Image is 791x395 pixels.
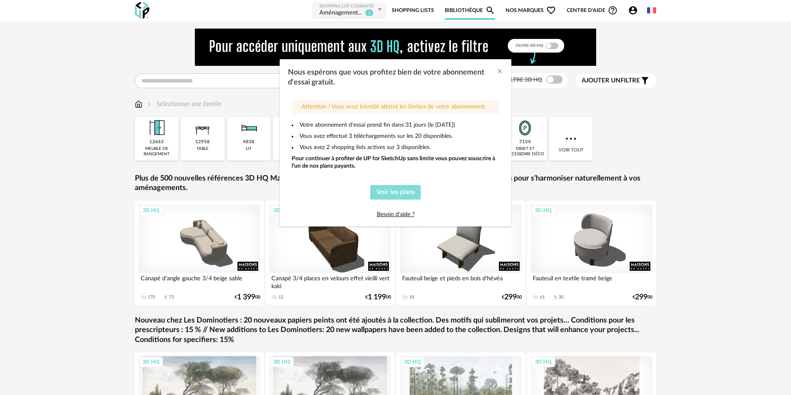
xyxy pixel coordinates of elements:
a: Besoin d'aide ? [377,212,415,217]
span: Voir les plans [376,189,415,195]
li: Vous avez effectué 3 téléchargements sur les 20 disponibles. [292,132,499,140]
li: Vous avez 2 shopping lists actives sur 3 disponibles. [292,144,499,151]
div: dialog [280,59,511,226]
span: Nous espérons que vous profitez bien de votre abonnement d'essai gratuit. [288,69,484,86]
li: Votre abonnement d'essai prend fin dans 31 jours (le [DATE]) [292,121,499,129]
button: Voir les plans [370,185,421,200]
div: Pour continuer à profiter de UP for SketchUp sans limite vous pouvez souscrire à l'un de nos plan... [292,155,499,170]
span: Attention ! Vous avez bientôt atteint les limites de votre abonnement. [302,104,486,110]
button: Close [496,67,503,76]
